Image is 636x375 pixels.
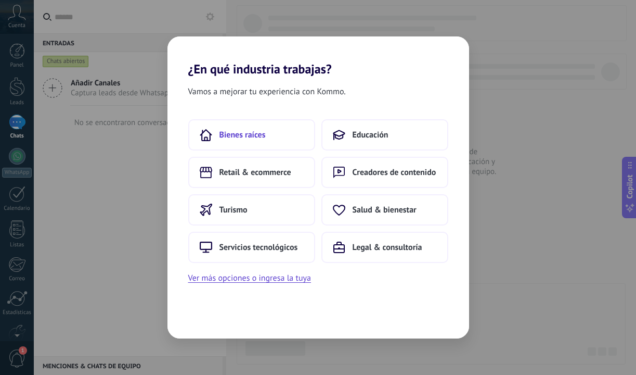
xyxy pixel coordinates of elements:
[188,85,346,98] span: Vamos a mejorar tu experiencia con Kommo.
[353,167,436,178] span: Creadores de contenido
[167,36,469,77] h2: ¿En qué industria trabajas?
[353,130,388,140] span: Educación
[188,119,315,151] button: Bienes raíces
[353,242,422,253] span: Legal & consultoría
[219,205,248,215] span: Turismo
[219,130,266,140] span: Bienes raíces
[219,242,298,253] span: Servicios tecnológicos
[188,232,315,263] button: Servicios tecnológicos
[321,119,448,151] button: Educación
[321,157,448,188] button: Creadores de contenido
[188,157,315,188] button: Retail & ecommerce
[219,167,291,178] span: Retail & ecommerce
[188,194,315,226] button: Turismo
[353,205,417,215] span: Salud & bienestar
[321,194,448,226] button: Salud & bienestar
[321,232,448,263] button: Legal & consultoría
[188,271,311,285] button: Ver más opciones o ingresa la tuya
